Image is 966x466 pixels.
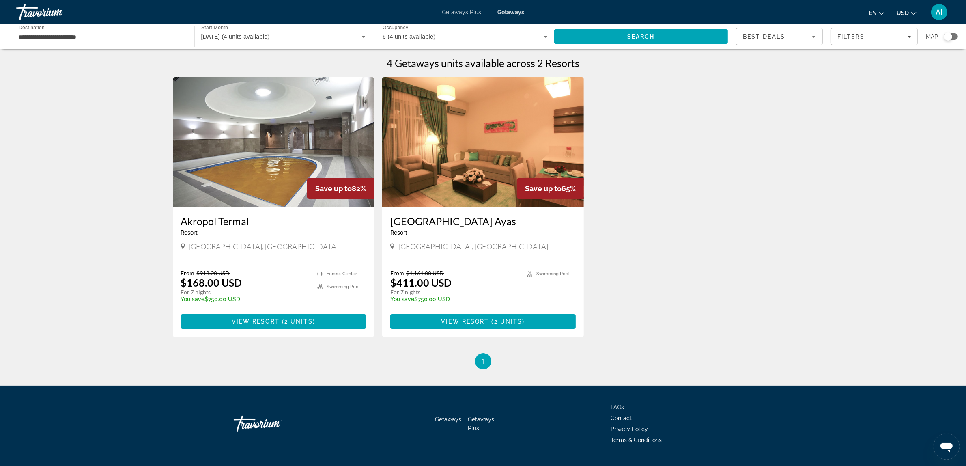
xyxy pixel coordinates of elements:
a: Getaways Plus [468,416,494,431]
span: Resort [390,229,407,236]
span: You save [181,296,205,302]
div: 65% [517,178,584,199]
div: 82% [307,178,374,199]
span: 2 units [494,318,523,325]
span: From [181,270,195,276]
span: Swimming Pool [536,271,570,276]
span: [GEOGRAPHIC_DATA], [GEOGRAPHIC_DATA] [398,242,548,251]
span: Start Month [201,25,228,30]
span: Save up to [315,184,352,193]
span: [GEOGRAPHIC_DATA], [GEOGRAPHIC_DATA] [189,242,339,251]
span: $918.00 USD [197,270,230,276]
a: FAQs [611,404,624,410]
a: Getaways [435,416,461,423]
a: [GEOGRAPHIC_DATA] Ayas [390,215,576,227]
span: ( ) [280,318,315,325]
a: Terms & Conditions [611,437,662,443]
span: 6 (4 units available) [383,33,436,40]
p: $750.00 USD [181,296,309,302]
p: For 7 nights [390,289,518,296]
img: Akropol Termal [173,77,374,207]
span: [DATE] (4 units available) [201,33,270,40]
mat-select: Sort by [743,32,816,41]
button: Search [554,29,728,44]
button: View Resort(2 units) [390,314,576,329]
span: Search [627,33,655,40]
p: $411.00 USD [390,276,452,289]
span: $1,161.00 USD [406,270,444,276]
nav: Pagination [173,353,794,369]
img: Grand Garden Inn Ayas [382,77,584,207]
button: Change language [869,7,884,19]
a: Getaways [497,9,524,15]
span: ( ) [489,318,525,325]
span: AI [936,8,943,16]
iframe: Button to launch messaging window [934,434,960,460]
span: 1 [481,357,485,366]
span: en [869,10,877,16]
p: For 7 nights [181,289,309,296]
p: $750.00 USD [390,296,518,302]
a: Akropol Termal [181,215,366,227]
span: From [390,270,404,276]
h1: 4 Getaways units available across 2 Resorts [387,57,579,69]
span: Filters [837,33,865,40]
button: View Resort(2 units) [181,314,366,329]
span: Swimming Pool [327,284,360,289]
button: Change currency [897,7,917,19]
p: $168.00 USD [181,276,242,289]
span: View Resort [232,318,280,325]
span: Occupancy [383,25,408,30]
a: Privacy Policy [611,426,648,432]
span: 2 units [284,318,313,325]
span: Best Deals [743,33,785,40]
span: USD [897,10,909,16]
span: Destination [19,25,45,30]
button: Filters [831,28,918,45]
a: Travorium [16,2,97,23]
a: Getaways Plus [442,9,481,15]
a: Contact [611,415,632,421]
span: Resort [181,229,198,236]
span: Fitness Center [327,271,357,276]
span: View Resort [441,318,489,325]
span: Save up to [525,184,562,193]
span: Map [926,31,938,42]
button: User Menu [929,4,950,21]
input: Select destination [19,32,184,42]
span: You save [390,296,414,302]
a: Go Home [234,412,315,436]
